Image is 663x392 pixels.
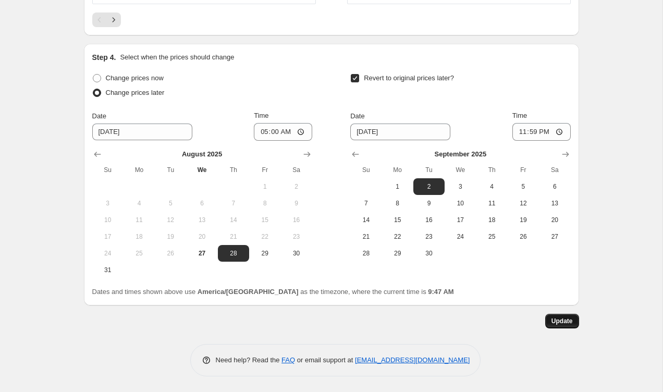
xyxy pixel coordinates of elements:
button: Wednesday August 20 2025 [186,228,217,245]
span: Th [480,166,503,174]
button: Sunday September 28 2025 [350,245,382,262]
button: Sunday August 10 2025 [92,212,124,228]
button: Friday September 12 2025 [508,195,539,212]
span: 7 [222,199,245,207]
button: Saturday August 16 2025 [280,212,312,228]
input: 8/27/2025 [350,124,450,140]
span: 10 [96,216,119,224]
span: 6 [190,199,213,207]
th: Monday [124,162,155,178]
button: Show previous month, August 2025 [348,147,363,162]
h2: Step 4. [92,52,116,63]
span: 14 [354,216,377,224]
span: 12 [159,216,182,224]
span: 25 [480,232,503,241]
button: Wednesday September 3 2025 [445,178,476,195]
span: Dates and times shown above use as the timezone, where the current time is [92,288,454,296]
span: 3 [449,182,472,191]
button: Saturday August 30 2025 [280,245,312,262]
span: Mo [386,166,409,174]
span: 8 [386,199,409,207]
button: Tuesday September 2 2025 [413,178,445,195]
span: 18 [128,232,151,241]
button: Update [545,314,579,328]
button: Wednesday September 17 2025 [445,212,476,228]
span: 30 [418,249,440,258]
span: 9 [418,199,440,207]
th: Thursday [218,162,249,178]
span: Time [254,112,268,119]
input: 12:00 [254,123,312,141]
button: Thursday August 21 2025 [218,228,249,245]
span: 26 [159,249,182,258]
span: 8 [253,199,276,207]
button: Sunday September 21 2025 [350,228,382,245]
button: Today Wednesday August 27 2025 [186,245,217,262]
button: Monday September 1 2025 [382,178,413,195]
span: 22 [253,232,276,241]
span: 4 [128,199,151,207]
button: Saturday August 9 2025 [280,195,312,212]
th: Tuesday [413,162,445,178]
span: Update [551,317,573,325]
span: Date [350,112,364,120]
button: Tuesday August 26 2025 [155,245,186,262]
button: Wednesday September 24 2025 [445,228,476,245]
button: Friday August 29 2025 [249,245,280,262]
button: Friday August 8 2025 [249,195,280,212]
span: 12 [512,199,535,207]
span: 23 [418,232,440,241]
span: Time [512,112,527,119]
button: Tuesday September 16 2025 [413,212,445,228]
th: Monday [382,162,413,178]
button: Saturday September 13 2025 [539,195,570,212]
span: 16 [285,216,308,224]
button: Sunday August 24 2025 [92,245,124,262]
button: Tuesday August 19 2025 [155,228,186,245]
button: Sunday August 31 2025 [92,262,124,278]
button: Sunday September 7 2025 [350,195,382,212]
button: Monday September 8 2025 [382,195,413,212]
th: Thursday [476,162,507,178]
button: Wednesday September 10 2025 [445,195,476,212]
span: Tu [418,166,440,174]
button: Sunday September 14 2025 [350,212,382,228]
span: Change prices later [106,89,165,96]
button: Show next month, September 2025 [300,147,314,162]
span: Th [222,166,245,174]
span: Fr [512,166,535,174]
span: 13 [190,216,213,224]
span: Need help? Read the [216,356,282,364]
span: 5 [512,182,535,191]
button: Show next month, October 2025 [558,147,573,162]
span: 26 [512,232,535,241]
span: Change prices now [106,74,164,82]
span: 14 [222,216,245,224]
button: Friday September 5 2025 [508,178,539,195]
span: 30 [285,249,308,258]
button: Monday August 25 2025 [124,245,155,262]
span: We [190,166,213,174]
button: Wednesday August 13 2025 [186,212,217,228]
span: 29 [386,249,409,258]
a: [EMAIL_ADDRESS][DOMAIN_NAME] [355,356,470,364]
span: 11 [480,199,503,207]
button: Monday September 22 2025 [382,228,413,245]
span: 17 [449,216,472,224]
p: Select when the prices should change [120,52,234,63]
span: 24 [96,249,119,258]
th: Sunday [350,162,382,178]
button: Sunday August 17 2025 [92,228,124,245]
span: 2 [285,182,308,191]
span: 7 [354,199,377,207]
span: 19 [512,216,535,224]
button: Friday August 1 2025 [249,178,280,195]
span: 2 [418,182,440,191]
th: Wednesday [445,162,476,178]
button: Tuesday August 5 2025 [155,195,186,212]
span: 11 [128,216,151,224]
span: 17 [96,232,119,241]
th: Saturday [280,162,312,178]
button: Tuesday September 30 2025 [413,245,445,262]
span: 27 [190,249,213,258]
